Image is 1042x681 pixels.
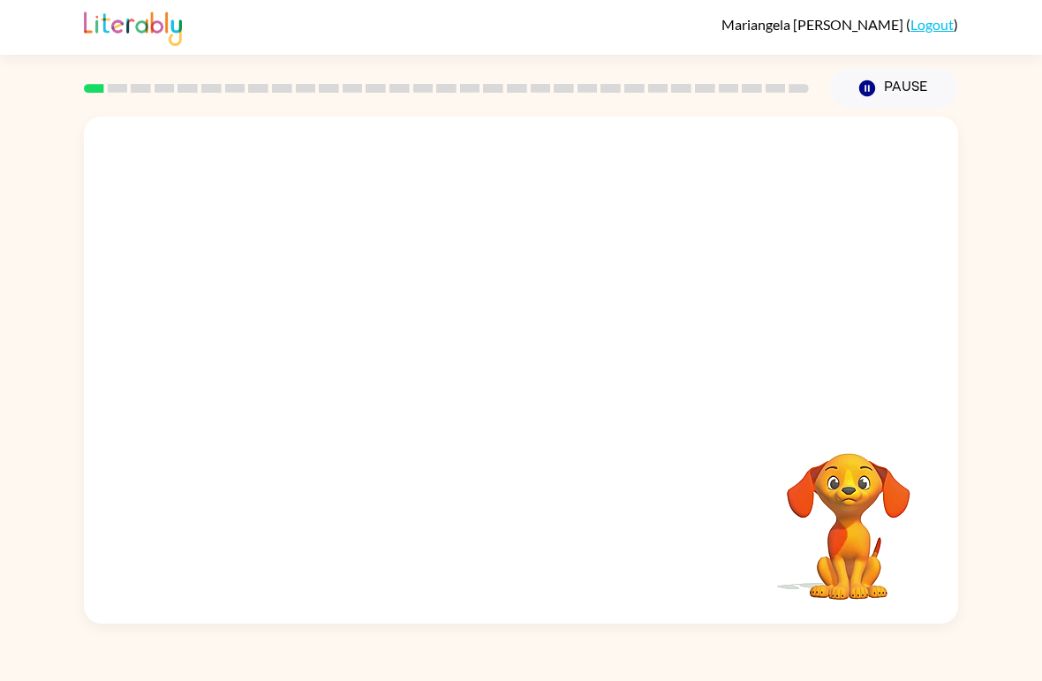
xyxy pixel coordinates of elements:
a: Logout [910,16,954,33]
span: Mariangela [PERSON_NAME] [721,16,906,33]
img: Literably [84,7,182,46]
video: Your browser must support playing .mp4 files to use Literably. Please try using another browser. [760,426,937,602]
button: Pause [830,68,958,109]
div: ( ) [721,16,958,33]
